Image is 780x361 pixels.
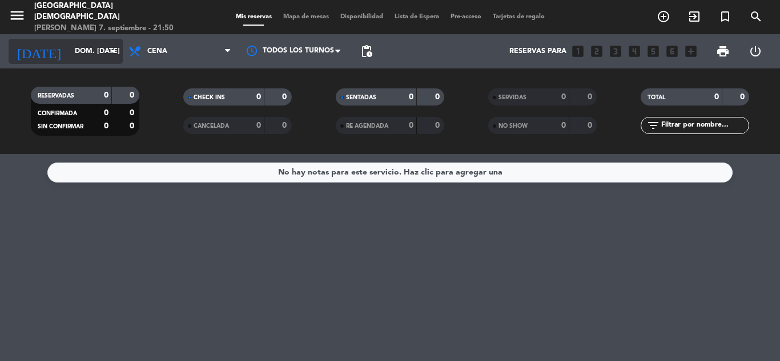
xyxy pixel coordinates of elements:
[435,93,442,101] strong: 0
[718,10,732,23] i: turned_in_not
[130,91,136,99] strong: 0
[646,119,660,132] i: filter_list
[256,121,261,129] strong: 0
[9,39,69,64] i: [DATE]
[104,109,108,117] strong: 0
[130,122,136,130] strong: 0
[588,121,594,129] strong: 0
[38,93,74,99] span: RESERVADAS
[9,7,26,28] button: menu
[194,95,225,100] span: CHECK INS
[360,44,373,58] span: pending_actions
[194,123,229,129] span: CANCELADA
[589,44,604,59] i: looks_two
[435,121,442,129] strong: 0
[498,123,528,129] span: NO SHOW
[740,93,747,101] strong: 0
[9,7,26,24] i: menu
[104,91,108,99] strong: 0
[648,95,665,100] span: TOTAL
[749,44,762,58] i: power_settings_new
[130,109,136,117] strong: 0
[646,44,661,59] i: looks_5
[106,44,120,58] i: arrow_drop_down
[256,93,261,101] strong: 0
[38,124,83,129] span: SIN CONFIRMAR
[687,10,701,23] i: exit_to_app
[346,95,376,100] span: SENTADAS
[608,44,623,59] i: looks_3
[409,93,413,101] strong: 0
[561,121,566,129] strong: 0
[570,44,585,59] i: looks_one
[498,95,526,100] span: SERVIDAS
[34,23,187,34] div: [PERSON_NAME] 7. septiembre - 21:50
[230,14,278,20] span: Mis reservas
[445,14,487,20] span: Pre-acceso
[38,111,77,116] span: CONFIRMADA
[627,44,642,59] i: looks_4
[509,47,566,55] span: Reservas para
[657,10,670,23] i: add_circle_outline
[346,123,388,129] span: RE AGENDADA
[282,121,289,129] strong: 0
[147,47,167,55] span: Cena
[409,121,413,129] strong: 0
[282,93,289,101] strong: 0
[104,122,108,130] strong: 0
[716,44,730,58] span: print
[561,93,566,101] strong: 0
[588,93,594,101] strong: 0
[335,14,389,20] span: Disponibilidad
[660,119,749,132] input: Filtrar por nombre...
[34,1,187,23] div: [GEOGRAPHIC_DATA][DEMOGRAPHIC_DATA]
[389,14,445,20] span: Lista de Espera
[665,44,680,59] i: looks_6
[714,93,719,101] strong: 0
[487,14,550,20] span: Tarjetas de regalo
[739,34,771,68] div: LOG OUT
[278,166,502,179] div: No hay notas para este servicio. Haz clic para agregar una
[683,44,698,59] i: add_box
[278,14,335,20] span: Mapa de mesas
[749,10,763,23] i: search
